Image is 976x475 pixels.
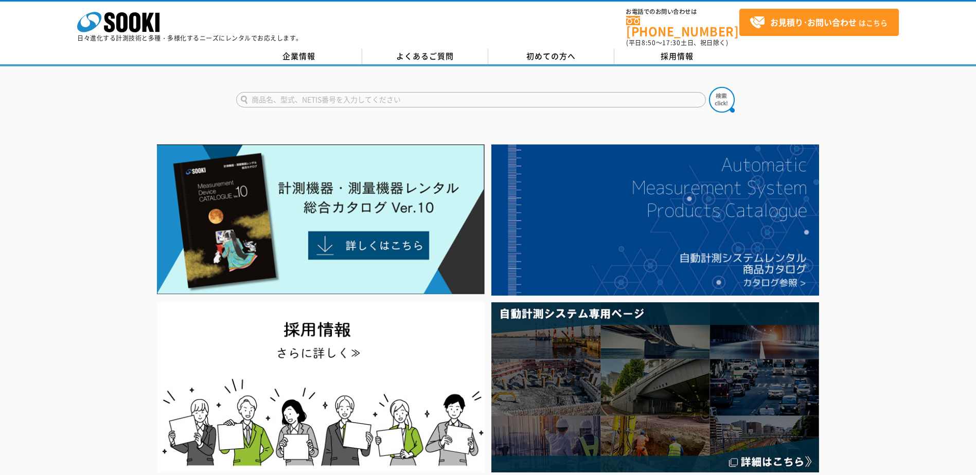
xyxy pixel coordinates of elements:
[614,49,740,64] a: 採用情報
[362,49,488,64] a: よくあるご質問
[662,38,681,47] span: 17:30
[491,302,819,472] img: 自動計測システム専用ページ
[157,144,485,295] img: Catalog Ver10
[157,302,485,472] img: SOOKI recruit
[236,92,706,107] input: 商品名、型式、NETIS番号を入力してください
[739,9,899,36] a: お見積り･お問い合わせはこちら
[526,50,576,62] span: 初めての方へ
[77,35,303,41] p: 日々進化する計測技術と多種・多様化するニーズにレンタルでお応えします。
[488,49,614,64] a: 初めての方へ
[236,49,362,64] a: 企業情報
[750,15,888,30] span: はこちら
[491,144,819,296] img: 自動計測システムカタログ
[709,87,735,113] img: btn_search.png
[626,38,728,47] span: (平日 ～ 土日、祝日除く)
[642,38,656,47] span: 8:50
[770,16,857,28] strong: お見積り･お問い合わせ
[626,9,739,15] span: お電話でのお問い合わせは
[626,16,739,37] a: [PHONE_NUMBER]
